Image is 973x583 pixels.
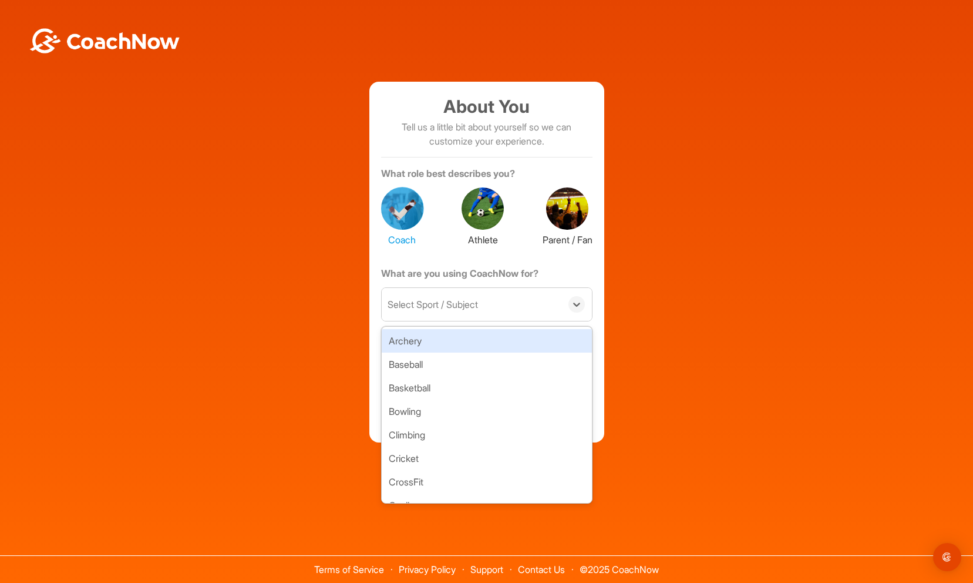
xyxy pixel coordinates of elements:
label: Athlete [462,230,504,247]
a: Support [470,564,503,575]
a: Privacy Policy [399,564,456,575]
span: © 2025 CoachNow [574,556,665,574]
a: Contact Us [518,564,565,575]
div: Bowling [382,400,592,423]
div: Archery [382,329,592,353]
label: What role best describes you? [381,166,592,185]
label: Parent / Fan [543,230,592,247]
label: What are you using CoachNow for? [381,266,592,285]
p: Tell us a little bit about yourself so we can customize your experience. [381,120,592,148]
label: Coach [381,230,423,247]
div: Open Intercom Messenger [933,543,961,571]
div: Basketball [382,376,592,400]
div: CrossFit [382,470,592,494]
div: Climbing [382,423,592,447]
div: Select Sport / Subject [388,297,478,311]
img: BwLJSsUCoWCh5upNqxVrqldRgqLPVwmV24tXu5FoVAoFEpwwqQ3VIfuoInZCoVCoTD4vwADAC3ZFMkVEQFDAAAAAElFTkSuQmCC [28,28,181,53]
div: Cycling [382,494,592,517]
div: Baseball [382,353,592,376]
a: Terms of Service [314,564,384,575]
div: Cricket [382,447,592,470]
h1: About You [381,93,592,120]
